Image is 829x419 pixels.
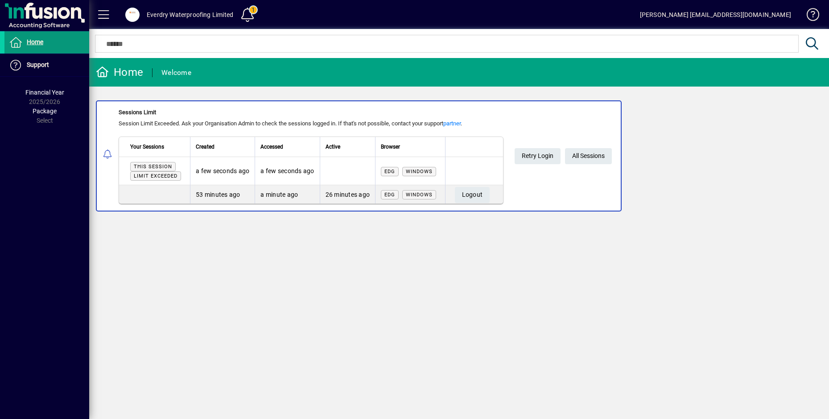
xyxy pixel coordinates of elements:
div: [PERSON_NAME] [EMAIL_ADDRESS][DOMAIN_NAME] [640,8,791,22]
a: All Sessions [565,148,612,164]
span: Limit exceeded [134,173,177,179]
span: Edg [384,169,395,174]
td: 26 minutes ago [320,185,375,203]
span: Browser [381,142,400,152]
td: a few seconds ago [190,157,255,185]
button: Retry Login [515,148,561,164]
span: Home [27,38,43,46]
div: Sessions Limit [119,108,503,117]
button: Profile [118,7,147,23]
span: This session [134,164,172,170]
div: Session Limit Exceeded. Ask your Organisation Admin to check the sessions logged in. If that's no... [119,119,503,128]
a: partner [443,120,461,127]
a: Support [4,54,89,76]
td: a minute ago [255,185,319,203]
span: Windows [406,192,433,198]
div: Home [96,65,143,79]
span: All Sessions [572,149,605,163]
span: Accessed [260,142,283,152]
td: 53 minutes ago [190,185,255,203]
span: Retry Login [522,149,553,163]
span: Active [326,142,340,152]
span: Logout [462,187,483,202]
a: Knowledge Base [800,2,818,31]
span: Financial Year [25,89,64,96]
span: Package [33,108,57,115]
span: Edg [384,192,395,198]
button: Logout [455,187,490,203]
span: Support [27,61,49,68]
app-alert-notification-menu-item: Sessions Limit [89,100,829,212]
div: Welcome [161,66,191,80]
span: Your Sessions [130,142,164,152]
span: Windows [406,169,433,174]
div: Everdry Waterproofing Limited [147,8,233,22]
td: a few seconds ago [255,157,319,185]
span: Created [196,142,214,152]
